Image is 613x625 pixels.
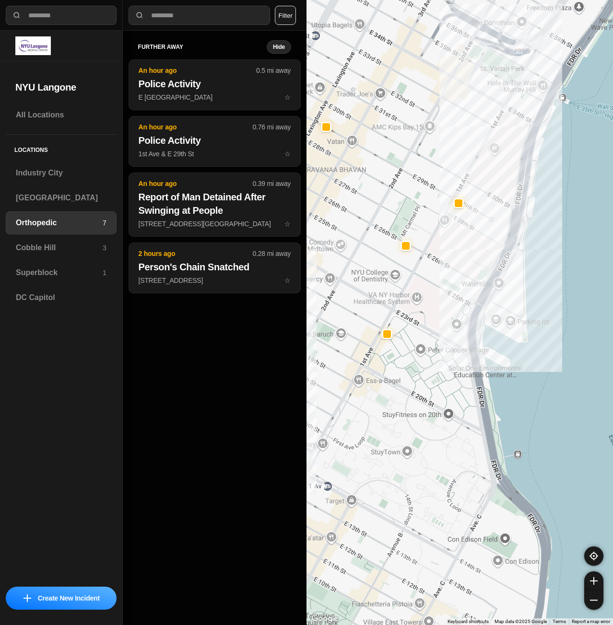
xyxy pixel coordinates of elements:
[6,162,117,185] a: Industry City
[256,66,291,75] p: 0.5 mi away
[16,267,103,278] h3: Superblock
[139,179,253,188] p: An hour ago
[6,104,117,127] a: All Locations
[553,619,566,624] a: Terms (opens in new tab)
[590,577,598,585] img: zoom-in
[139,77,291,91] h2: Police Activity
[309,613,341,625] img: Google
[15,81,107,94] h2: NYU Langone
[16,242,103,254] h3: Cobble Hill
[6,587,117,610] button: iconCreate New Incident
[129,59,301,110] button: An hour ago0.5 mi awayPolice ActivityE [GEOGRAPHIC_DATA]star
[253,179,291,188] p: 0.39 mi away
[589,552,598,560] img: recenter
[16,167,106,179] h3: Industry City
[129,276,301,284] a: 2 hours ago0.28 mi awayPerson's Chain Snatched[STREET_ADDRESS]star
[139,149,291,159] p: 1st Ave & E 29th St
[448,618,489,625] button: Keyboard shortcuts
[139,249,253,258] p: 2 hours ago
[16,109,106,121] h3: All Locations
[38,593,100,603] p: Create New Incident
[253,249,291,258] p: 0.28 mi away
[495,619,547,624] span: Map data ©2025 Google
[6,236,117,259] a: Cobble Hill3
[129,93,301,101] a: An hour ago0.5 mi awayPolice ActivityE [GEOGRAPHIC_DATA]star
[584,590,603,610] button: zoom-out
[138,43,267,51] h5: further away
[284,93,291,101] span: star
[139,260,291,274] h2: Person's Chain Snatched
[129,173,301,237] button: An hour ago0.39 mi awayReport of Man Detained After Swinging at People[STREET_ADDRESS][GEOGRAPHIC...
[103,268,106,278] p: 1
[6,186,117,209] a: [GEOGRAPHIC_DATA]
[24,594,31,602] img: icon
[284,150,291,158] span: star
[135,11,144,20] img: search
[139,122,253,132] p: An hour ago
[16,292,106,303] h3: DC Capitol
[139,276,291,285] p: [STREET_ADDRESS]
[284,220,291,228] span: star
[129,243,301,293] button: 2 hours ago0.28 mi awayPerson's Chain Snatched[STREET_ADDRESS]star
[284,277,291,284] span: star
[103,243,106,253] p: 3
[139,219,291,229] p: [STREET_ADDRESS][GEOGRAPHIC_DATA]
[6,261,117,284] a: Superblock1
[12,11,22,20] img: search
[129,116,301,167] button: An hour ago0.76 mi awayPolice Activity1st Ave & E 29th Ststar
[275,6,296,25] button: Filter
[253,122,291,132] p: 0.76 mi away
[309,613,341,625] a: Open this area in Google Maps (opens a new window)
[6,135,117,162] h5: Locations
[129,220,301,228] a: An hour ago0.39 mi awayReport of Man Detained After Swinging at People[STREET_ADDRESS][GEOGRAPHIC...
[139,66,256,75] p: An hour ago
[16,192,106,204] h3: [GEOGRAPHIC_DATA]
[584,546,603,566] button: recenter
[590,596,598,604] img: zoom-out
[267,40,291,54] button: Hide
[6,211,117,234] a: Orthopedic7
[572,619,610,624] a: Report a map error
[6,286,117,309] a: DC Capitol
[16,217,103,229] h3: Orthopedic
[139,190,291,217] h2: Report of Man Detained After Swinging at People
[103,218,106,228] p: 7
[584,571,603,590] button: zoom-in
[129,150,301,158] a: An hour ago0.76 mi awayPolice Activity1st Ave & E 29th Ststar
[139,134,291,147] h2: Police Activity
[273,43,285,51] small: Hide
[139,93,291,102] p: E [GEOGRAPHIC_DATA]
[15,36,51,55] img: logo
